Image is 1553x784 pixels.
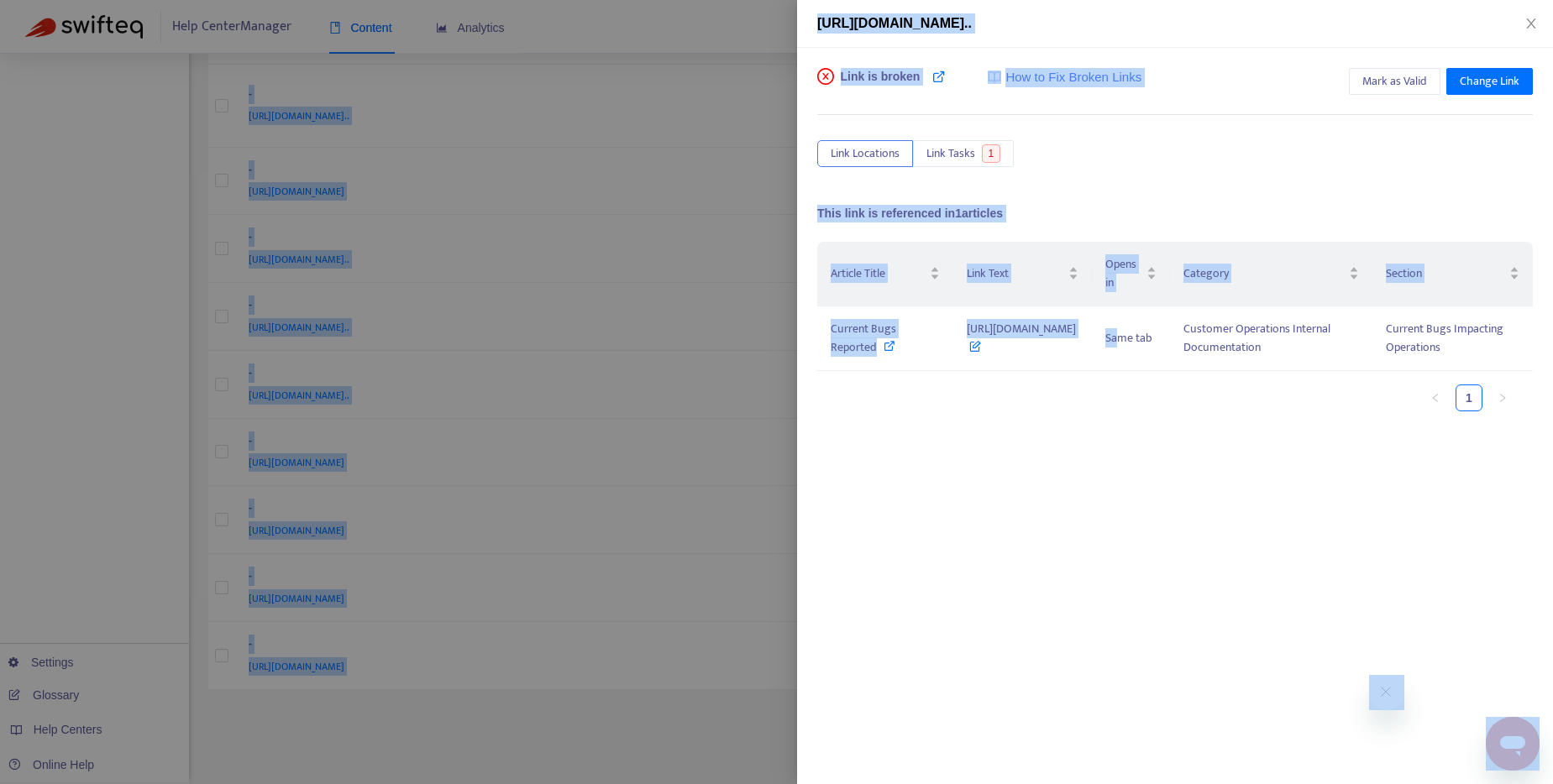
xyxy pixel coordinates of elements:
[1362,72,1427,91] span: Mark as Valid
[913,140,1014,167] button: Link Tasks1
[817,206,1003,220] span: This link is referenced in 1 articles
[1422,384,1449,411] li: Previous Page
[1369,675,1405,711] iframe: Close message
[1489,384,1516,411] li: Next Page
[1005,68,1141,87] span: How to Fix Broken Links
[817,140,913,167] button: Link Locations
[1105,255,1144,292] span: Opens in
[1170,242,1372,306] th: Category
[1430,393,1440,403] span: left
[1349,68,1440,95] button: Mark as Valid
[831,144,900,163] span: Link Locations
[831,264,926,283] span: Article Title
[1524,17,1538,30] span: close
[1446,68,1533,95] button: Change Link
[967,319,1076,357] span: [URL][DOMAIN_NAME]
[1456,385,1482,410] a: 1
[953,242,1092,306] th: Link Text
[1386,319,1503,357] span: Current Bugs Impacting Operations
[1105,328,1152,348] span: Same tab
[982,144,1001,163] span: 1
[1519,16,1543,32] button: Close
[1422,384,1449,411] button: left
[1386,264,1506,283] span: Section
[817,16,972,30] span: [URL][DOMAIN_NAME]..
[1092,242,1171,306] th: Opens in
[1183,264,1346,283] span: Category
[831,319,896,357] span: Current Bugs Reported
[967,264,1065,283] span: Link Text
[988,68,1141,87] a: How to Fix Broken Links
[1183,319,1330,357] span: Customer Operations Internal Documentation
[926,144,975,163] span: Link Tasks
[1456,384,1482,411] li: 1
[1489,384,1516,411] button: right
[1460,72,1519,91] span: Change Link
[841,68,921,102] span: Link is broken
[817,68,834,85] span: close-circle
[1486,717,1540,771] iframe: Button to launch messaging window
[988,71,1001,84] img: image-link
[1498,393,1508,403] span: right
[10,12,121,25] span: Hi. Need any help?
[817,242,953,306] th: Article Title
[1372,242,1533,306] th: Section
